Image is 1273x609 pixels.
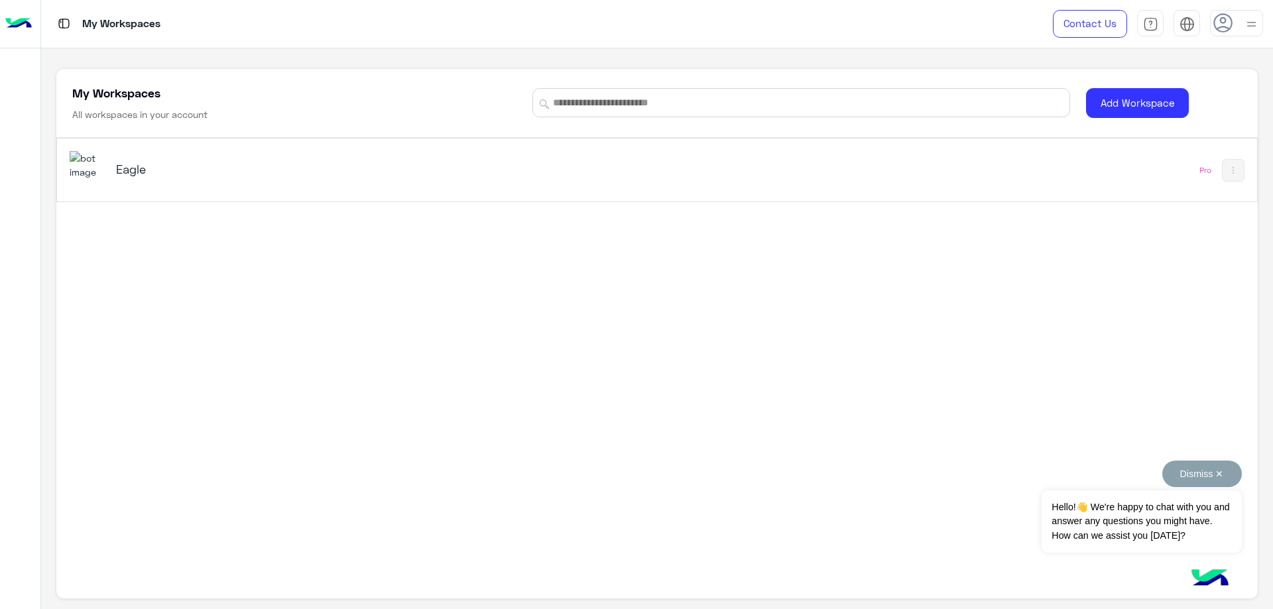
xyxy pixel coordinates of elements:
img: tab [1180,17,1195,32]
a: tab [1137,10,1164,38]
img: 713415422032625 [70,151,105,180]
h5: Eagle [116,161,539,177]
h6: All workspaces in your account [72,108,208,121]
img: hulul-logo.png [1187,556,1233,602]
h5: My Workspaces [72,85,160,101]
div: Pro [1199,165,1211,176]
img: tab [56,15,72,32]
img: Logo [5,10,32,38]
p: My Workspaces [82,15,160,33]
img: tab [1143,17,1158,32]
img: profile [1243,16,1260,32]
span: Hello!👋 We're happy to chat with you and answer any questions you might have. How can we assist y... [1042,490,1241,553]
button: Add Workspace [1086,88,1189,118]
a: Contact Us [1053,10,1127,38]
button: Dismiss ✕ [1162,461,1242,487]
